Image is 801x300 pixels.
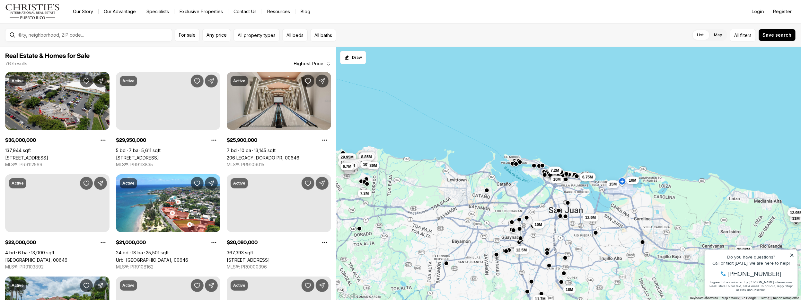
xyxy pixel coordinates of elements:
button: 7.3M [358,190,372,197]
span: 11M [792,216,800,221]
span: 10M [340,160,348,166]
a: 1 DORADO BEACH ESTATES, DORADO PR, 00646 [5,257,67,263]
button: Allfilters [730,29,756,41]
button: Share Property [205,279,218,292]
span: Any price [207,32,227,38]
button: Save search [759,29,796,41]
span: 10M [629,178,636,183]
span: 10M [363,162,370,167]
button: Save Property: 200 DORADO BEACH DR #3 [191,75,204,87]
button: 7.2M [548,167,562,174]
span: 18M [566,287,573,292]
button: Property options [318,134,331,147]
span: 6.7M [343,164,351,169]
button: 36M [367,162,379,169]
a: Exclusive Properties [174,7,228,16]
button: 21M [358,153,371,161]
p: Active [122,78,135,84]
span: 6.75M [582,175,593,180]
button: Share Property [205,75,218,87]
label: Map [709,29,727,41]
a: logo [5,4,60,19]
a: 200 DORADO BEACH DR #3, DORADO PR, 00646 [116,155,159,160]
button: 8.85M [358,153,374,161]
button: Share Property [316,75,329,87]
button: Share Property [94,177,107,190]
span: 25.9M [346,162,356,168]
span: 12.9M [344,163,355,168]
span: 29.95M [341,155,354,160]
p: Active [122,181,135,186]
button: Share Property [205,177,218,190]
span: For sale [179,32,196,38]
button: Property options [97,236,110,249]
button: Start drawing [340,51,366,64]
button: 6.7M [340,163,354,170]
button: 10M [338,159,350,167]
span: 10M [535,222,542,227]
button: Save Property: 206 LEGACY [302,75,314,87]
button: 10M [626,177,639,184]
a: 693- KM.8 AVE, DORADO PR, 00646 [5,155,48,160]
button: Share Property [316,177,329,190]
button: 6.5M [582,173,596,180]
button: Login [748,5,768,18]
a: Specialists [141,7,174,16]
span: 36M [369,163,377,168]
button: Highest Price [290,57,335,70]
button: Save Property: 20 AMAPOLA ST [302,279,314,292]
button: Save Property: 693- KM.8 AVE [80,75,93,87]
button: 25.9M [343,161,359,169]
div: Do you have questions? [7,14,93,19]
button: Save Property: Urb. Sardinera Beach CALLE A [191,177,204,190]
button: 12.5M [353,159,368,167]
button: 10M [532,221,545,229]
button: Share Property [94,75,107,87]
button: 12.9M [583,214,598,222]
p: Active [122,283,135,288]
span: I agree to be contacted by [PERSON_NAME] International Real Estate PR via text, call & email. To ... [8,40,92,52]
span: Register [773,9,792,14]
button: 10M [551,176,563,183]
button: For sale [175,29,200,41]
p: Active [12,283,24,288]
p: Active [233,78,245,84]
button: All beds [282,29,308,41]
p: Active [12,78,24,84]
span: 15M [609,182,617,187]
a: 206 LEGACY, DORADO PR, 00646 [227,155,299,160]
span: 12.9M [585,215,596,220]
button: Property options [207,134,220,147]
button: Property options [97,134,110,147]
button: Save Property: 1 DORADO BEACH ESTATES [80,177,93,190]
button: 8.85M [360,152,375,159]
button: 9M [788,207,798,215]
span: Save search [763,32,792,38]
button: 14.75M [343,160,361,168]
button: Save Property: 500 PLANTATION DR #PH-3403 [191,279,204,292]
a: 66 ROAD 66 & ROAD 3, CANOVANAS PR, 00729 [227,257,270,263]
a: Our Story [68,7,98,16]
a: Blog [295,7,315,16]
button: Property options [318,236,331,249]
span: 7.3M [360,191,369,196]
span: All [734,32,739,39]
a: Urb. Sardinera Beach CALLE A, DORADO PR, 00646 [116,257,188,263]
button: Any price [202,29,231,41]
span: Login [752,9,764,14]
span: 12.5M [516,248,527,253]
p: Active [233,283,245,288]
button: All baths [310,29,336,41]
span: [PHONE_NUMBER] [26,30,80,37]
p: Active [233,181,245,186]
button: Save Property: 175 CALLE RUISEÑOR ST [80,279,93,292]
button: Property options [207,236,220,249]
p: 767 results [5,61,27,66]
button: 12.9M [342,162,357,170]
a: Resources [262,7,295,16]
button: Register [770,5,796,18]
a: Our Advantage [99,7,141,16]
span: filters [740,32,752,39]
span: 7.2M [346,168,355,173]
button: 15M [607,180,619,188]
